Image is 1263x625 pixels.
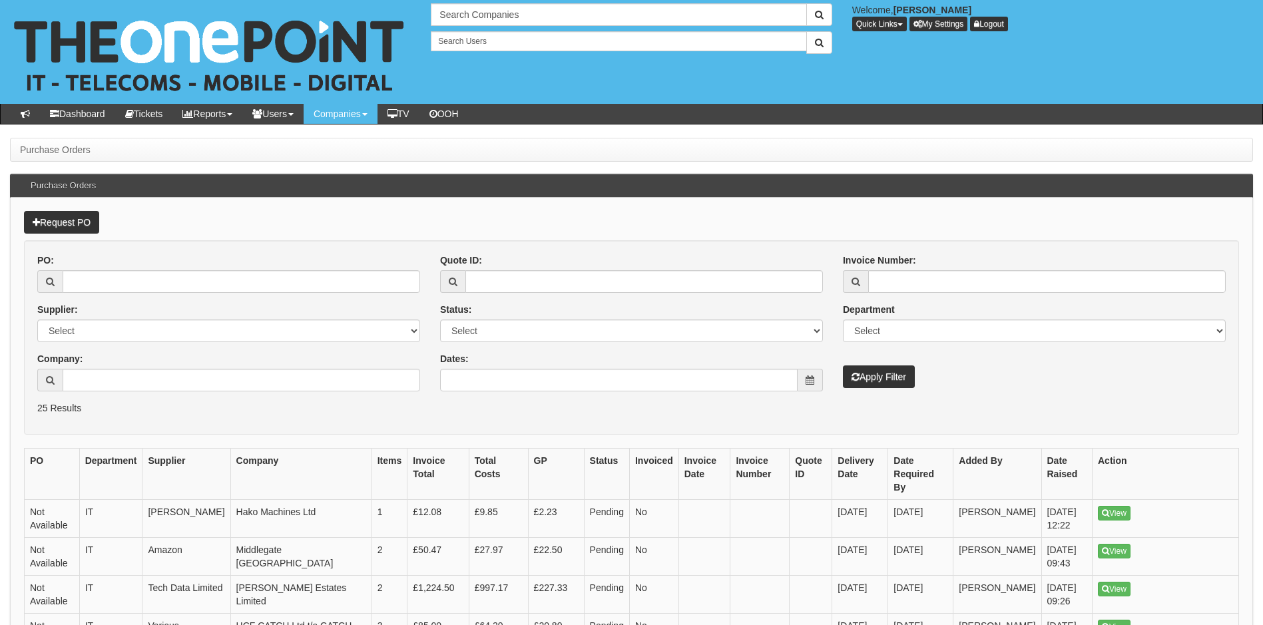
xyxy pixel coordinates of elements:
th: Invoice Total [407,449,469,500]
th: Date Raised [1041,449,1093,500]
th: Supplier [142,449,230,500]
td: [PERSON_NAME] [953,500,1041,538]
p: 25 Results [37,401,1226,415]
a: Users [242,104,304,124]
td: [DATE] [888,576,953,614]
td: Tech Data Limited [142,576,230,614]
td: £50.47 [407,538,469,576]
a: TV [378,104,419,124]
td: [DATE] 12:22 [1041,500,1093,538]
a: OOH [419,104,469,124]
td: IT [79,500,142,538]
td: 2 [372,538,407,576]
input: Search Users [431,31,806,51]
a: Logout [970,17,1008,31]
td: [PERSON_NAME] [953,576,1041,614]
a: Request PO [24,211,99,234]
td: Pending [584,500,629,538]
td: £12.08 [407,500,469,538]
td: Hako Machines Ltd [230,500,372,538]
button: Quick Links [852,17,907,31]
label: Dates: [440,352,469,365]
div: Welcome, [842,3,1263,31]
label: Department [843,303,895,316]
td: 1 [372,500,407,538]
th: Invoice Number [730,449,790,500]
td: £997.17 [469,576,528,614]
label: Quote ID: [440,254,482,267]
a: Tickets [115,104,173,124]
th: GP [528,449,584,500]
td: IT [79,538,142,576]
label: Invoice Number: [843,254,916,267]
label: Status: [440,303,471,316]
td: £1,224.50 [407,576,469,614]
td: No [629,500,678,538]
td: [DATE] 09:26 [1041,576,1093,614]
td: [PERSON_NAME] [142,500,230,538]
td: [DATE] [888,538,953,576]
th: Added By [953,449,1041,500]
th: Invoice Date [678,449,730,500]
li: Purchase Orders [20,143,91,156]
td: Not Available [25,500,80,538]
td: £22.50 [528,538,584,576]
td: Middlegate [GEOGRAPHIC_DATA] [230,538,372,576]
a: My Settings [909,17,968,31]
th: Date Required By [888,449,953,500]
h3: Purchase Orders [24,174,103,197]
button: Apply Filter [843,365,915,388]
a: View [1098,544,1131,558]
th: Quote ID [790,449,832,500]
td: No [629,576,678,614]
label: PO: [37,254,54,267]
td: No [629,538,678,576]
b: [PERSON_NAME] [893,5,971,15]
td: 2 [372,576,407,614]
th: Company [230,449,372,500]
label: Supplier: [37,303,78,316]
th: Items [372,449,407,500]
td: £227.33 [528,576,584,614]
a: Reports [172,104,242,124]
a: Dashboard [40,104,115,124]
td: £9.85 [469,500,528,538]
th: Invoiced [629,449,678,500]
a: Companies [304,104,378,124]
td: [DATE] [832,538,888,576]
td: Pending [584,538,629,576]
td: [DATE] 09:43 [1041,538,1093,576]
th: Delivery Date [832,449,888,500]
th: Status [584,449,629,500]
a: View [1098,506,1131,521]
th: Total Costs [469,449,528,500]
td: IT [79,576,142,614]
td: [DATE] [832,500,888,538]
td: Amazon [142,538,230,576]
input: Search Companies [431,3,806,26]
th: PO [25,449,80,500]
td: Pending [584,576,629,614]
td: [PERSON_NAME] Estates Limited [230,576,372,614]
td: £27.97 [469,538,528,576]
label: Company: [37,352,83,365]
th: Action [1093,449,1239,500]
td: £2.23 [528,500,584,538]
td: [DATE] [888,500,953,538]
th: Department [79,449,142,500]
td: [DATE] [832,576,888,614]
td: [PERSON_NAME] [953,538,1041,576]
a: View [1098,582,1131,596]
td: Not Available [25,576,80,614]
td: Not Available [25,538,80,576]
